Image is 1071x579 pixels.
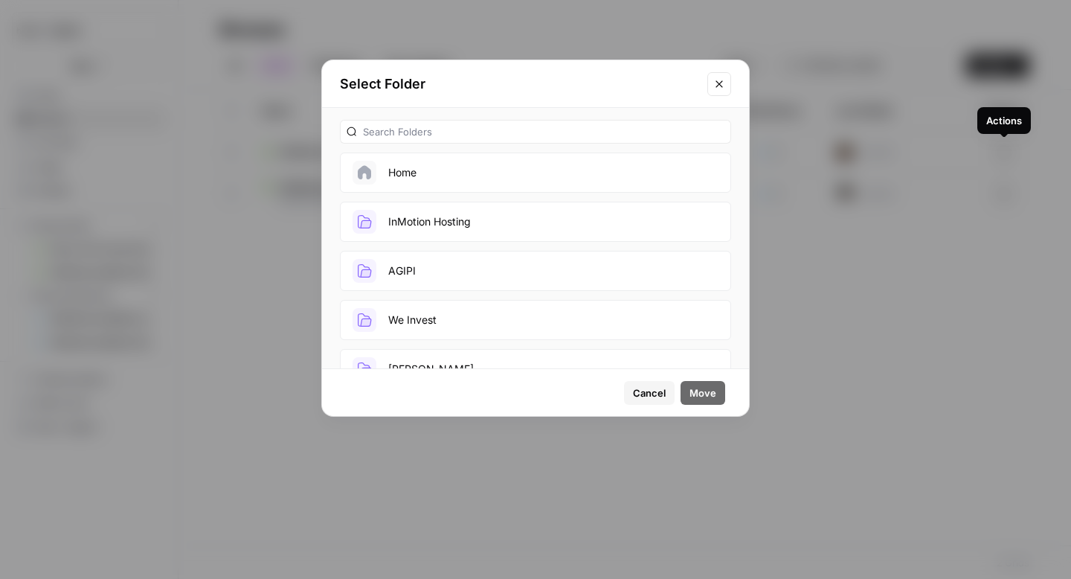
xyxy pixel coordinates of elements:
button: Move [681,381,725,405]
span: Cancel [633,386,666,400]
div: Actions [986,113,1022,128]
input: Search Folders [363,124,724,139]
button: AGIPI [340,251,731,291]
span: Move [689,386,716,400]
button: We Invest [340,300,731,340]
button: InMotion Hosting [340,202,731,242]
button: Home [340,153,731,193]
button: Cancel [624,381,675,405]
button: [PERSON_NAME] [340,349,731,389]
h2: Select Folder [340,74,698,95]
button: Close modal [707,72,731,96]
